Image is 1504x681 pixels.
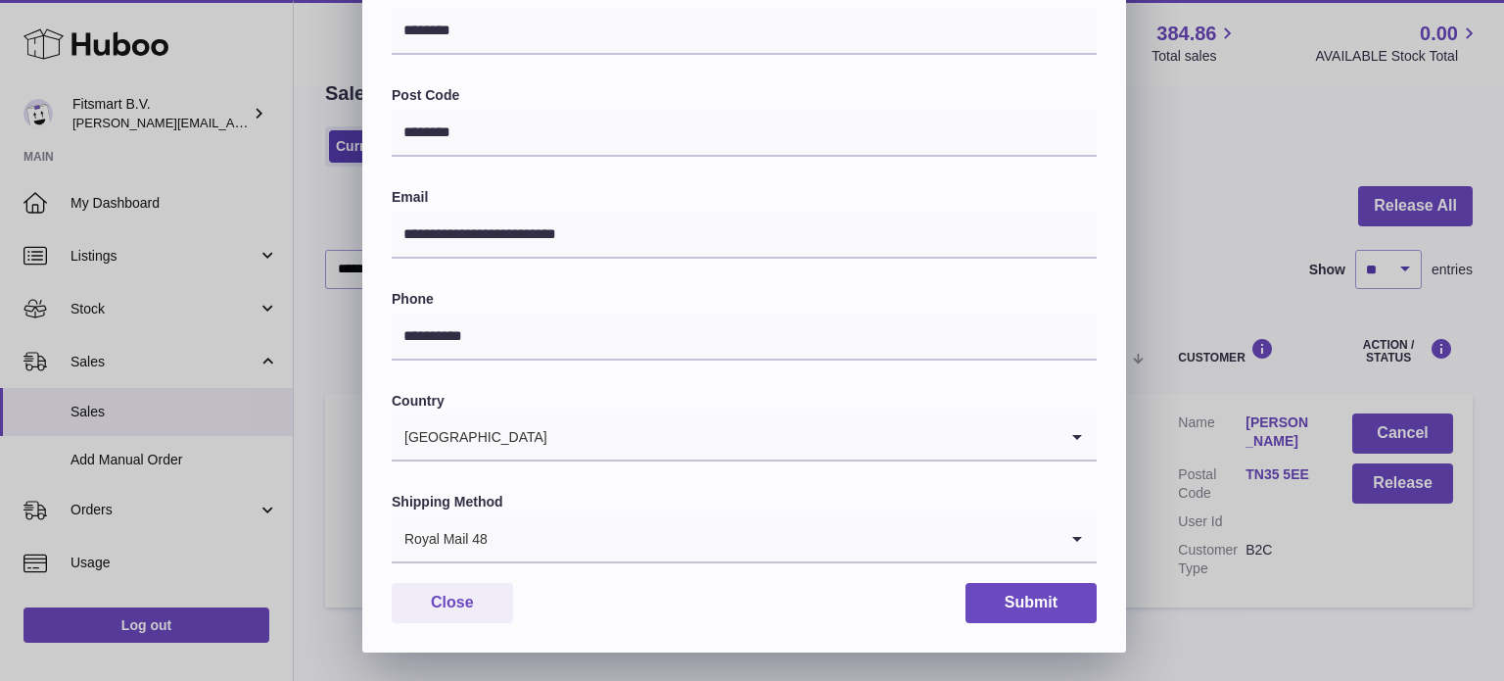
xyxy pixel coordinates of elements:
[392,290,1097,309] label: Phone
[548,414,1057,460] input: Search for option
[392,516,1097,563] div: Search for option
[392,414,1097,462] div: Search for option
[392,392,1097,411] label: Country
[392,86,1097,105] label: Post Code
[392,516,489,561] span: Royal Mail 48
[392,583,513,623] button: Close
[392,414,548,460] span: [GEOGRAPHIC_DATA]
[489,516,1057,561] input: Search for option
[965,583,1097,623] button: Submit
[392,493,1097,511] label: Shipping Method
[392,188,1097,207] label: Email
